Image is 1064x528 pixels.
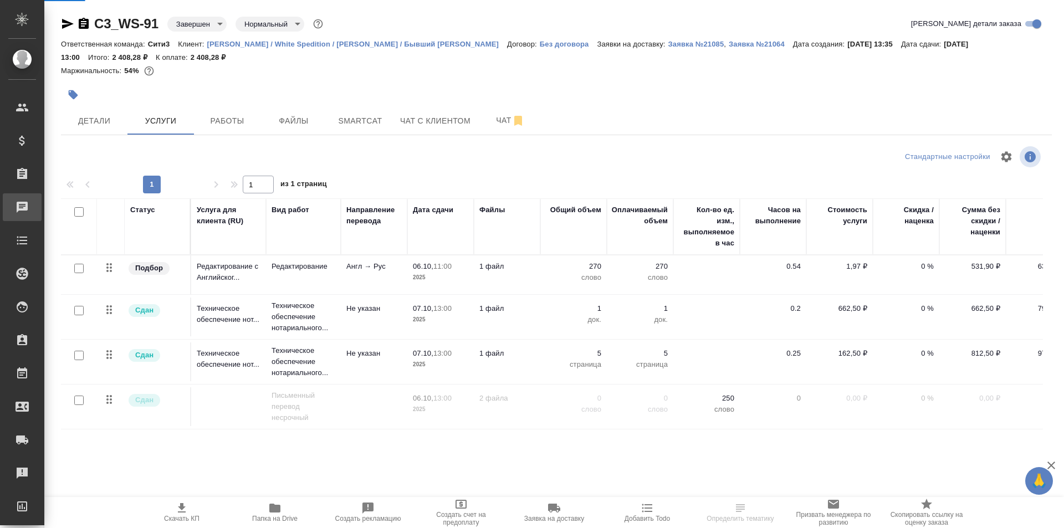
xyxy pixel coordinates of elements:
span: 🙏 [1030,469,1048,493]
p: 270 [546,261,601,272]
button: Скопировать ссылку для ЯМессенджера [61,17,74,30]
p: 07.10, [413,349,433,357]
button: Папка на Drive [228,497,321,528]
button: 🙏 [1025,467,1053,495]
p: Сдан [135,394,154,406]
p: 13:00 [433,304,452,312]
span: из 1 страниц [280,177,327,193]
p: слово [612,404,668,415]
span: Чат с клиентом [400,114,470,128]
p: 250 [679,393,734,404]
p: 2025 [413,404,468,415]
p: док. [612,314,668,325]
span: Smartcat [334,114,387,128]
p: [DATE] 13:35 [847,40,901,48]
button: Скопировать ссылку на оценку заказа [880,497,973,528]
p: 0,00 ₽ [945,393,1000,404]
p: 0 [612,393,668,404]
span: Папка на Drive [252,515,298,522]
span: Файлы [267,114,320,128]
button: Призвать менеджера по развитию [787,497,880,528]
span: Скопировать ссылку на оценку заказа [887,511,966,526]
p: 1 файл [479,348,535,359]
p: 812,50 ₽ [945,348,1000,359]
p: Заявка №21064 [729,40,793,48]
p: Редактирование с Английског... [197,261,260,283]
p: слово [546,404,601,415]
p: 0 % [878,261,934,272]
div: Завершен [236,17,304,32]
div: Общий объем [550,204,601,216]
button: Добавить тэг [61,83,85,107]
button: Заявка на доставку [508,497,601,528]
p: 270 [612,261,668,272]
span: Настроить таблицу [993,143,1020,170]
p: 1,97 ₽ [812,261,867,272]
span: Работы [201,114,254,128]
p: Не указан [346,348,402,359]
p: К оплате: [156,53,191,61]
p: Ответственная команда: [61,40,148,48]
a: [PERSON_NAME] / White Spedition / [PERSON_NAME] / Бывший [PERSON_NAME] [207,39,508,48]
p: страница [612,359,668,370]
p: Заявка №21085 [668,40,724,48]
p: 531,90 ₽ [945,261,1000,272]
span: Определить тематику [707,515,774,522]
div: Кол-во ед. изм., выполняемое в час [679,204,734,249]
p: [PERSON_NAME] / White Spedition / [PERSON_NAME] / Бывший [PERSON_NAME] [207,40,508,48]
p: Техническое обеспечение нотариального... [272,345,335,378]
p: 1 файл [479,303,535,314]
div: Вид работ [272,204,309,216]
p: Техническое обеспечение нот... [197,348,260,370]
p: 662,50 ₽ [945,303,1000,314]
button: Заявка №21085 [668,39,724,50]
p: 06.10, [413,262,433,270]
button: Создать счет на предоплату [415,497,508,528]
p: 13:00 [433,394,452,402]
p: слово [679,404,734,415]
p: Клиент: [178,40,207,48]
p: 2 408,28 ₽ [191,53,234,61]
span: Услуги [134,114,187,128]
div: split button [902,148,993,166]
p: 0 % [878,348,934,359]
p: Не указан [346,303,402,314]
span: Чат [484,114,537,127]
button: Заявка №21064 [729,39,793,50]
div: Скидка / наценка [878,204,934,227]
div: Сумма без скидки / наценки [945,204,1000,238]
div: Направление перевода [346,204,402,227]
p: Маржинальность: [61,66,124,75]
button: 930.10 RUB; [142,64,156,78]
p: 662,50 ₽ [812,303,867,314]
div: Оплачиваемый объем [612,204,668,227]
p: Договор: [507,40,540,48]
div: Завершен [167,17,227,32]
p: Письменный перевод несрочный [272,390,335,423]
p: док. [546,314,601,325]
p: Заявки на доставку: [597,40,668,48]
p: Сдан [135,305,154,316]
button: Создать рекламацию [321,497,415,528]
div: Часов на выполнение [745,204,801,227]
p: 0,00 ₽ [812,393,867,404]
p: 0 % [878,393,934,404]
span: Создать счет на предоплату [421,511,501,526]
span: Призвать менеджера по развитию [794,511,873,526]
p: 1 файл [479,261,535,272]
p: Техническое обеспечение нотариального... [272,300,335,334]
p: 07.10, [413,304,433,312]
p: Дата сдачи: [901,40,944,48]
p: 11:00 [433,262,452,270]
span: Заявка на доставку [524,515,584,522]
p: Подбор [135,263,163,274]
span: Добавить Todo [625,515,670,522]
button: Скачать КП [135,497,228,528]
p: 2025 [413,359,468,370]
div: Файлы [479,204,505,216]
p: 2025 [413,272,468,283]
p: 0 % [878,303,934,314]
p: 0 [546,393,601,404]
p: Дата создания: [793,40,847,48]
p: Итого: [88,53,112,61]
